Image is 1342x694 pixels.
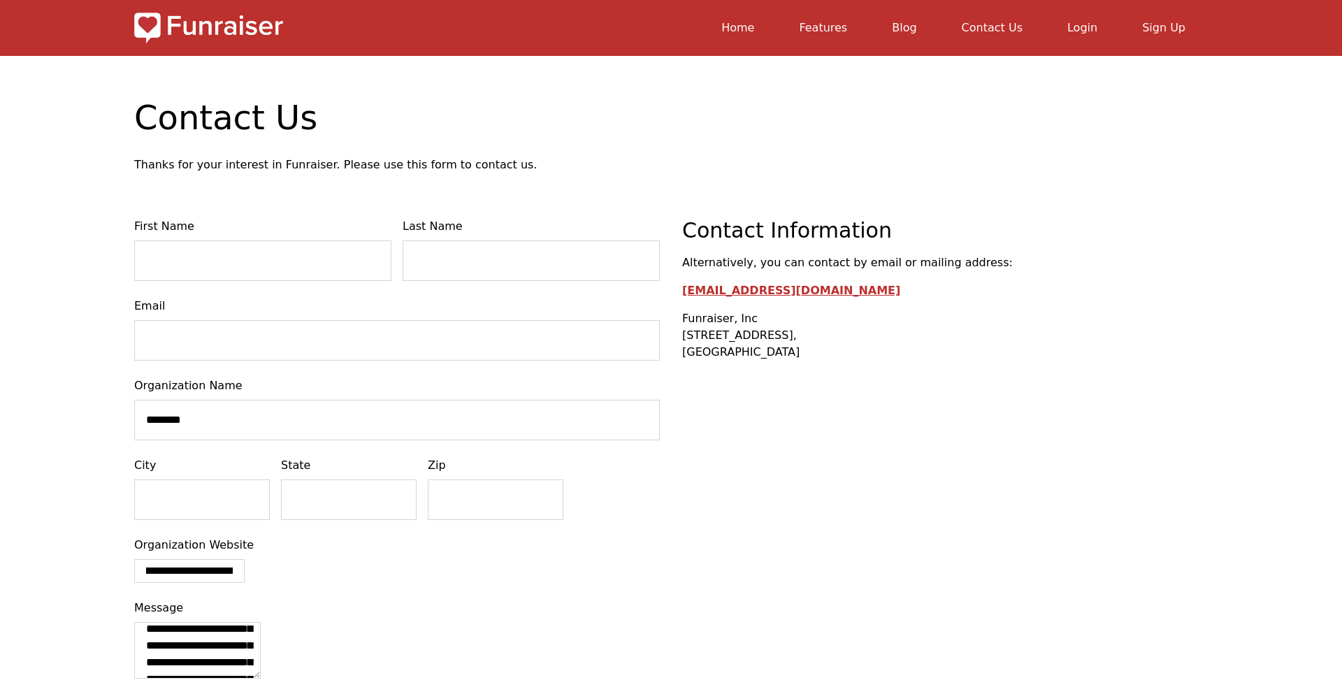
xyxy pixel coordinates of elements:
[682,284,900,297] a: [EMAIL_ADDRESS][DOMAIN_NAME]
[799,21,847,34] a: Features
[134,11,283,45] img: Logo
[1142,21,1185,34] a: Sign Up
[134,218,391,235] label: First Name
[134,101,1208,134] h1: Contact Us
[892,21,916,34] a: Blog
[962,21,1023,34] a: Contact Us
[294,11,1208,45] nav: main
[134,377,660,394] label: Organization Name
[134,157,1208,173] p: Thanks for your interest in Funraiser. Please use this form to contact us.
[134,537,660,554] label: Organization Website
[682,310,1208,361] p: [STREET_ADDRESS], [GEOGRAPHIC_DATA]
[721,21,754,34] a: Home
[682,254,1208,271] p: Alternatively, you can contact by email or mailing address:
[682,312,758,325] strong: Funraiser, Inc
[134,600,660,616] label: Message
[281,457,417,474] label: State
[1067,21,1097,34] a: Login
[428,457,563,474] label: Zip
[682,218,1208,243] h2: Contact Information
[134,298,660,315] label: Email
[134,457,270,474] label: City
[403,218,660,235] label: Last Name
